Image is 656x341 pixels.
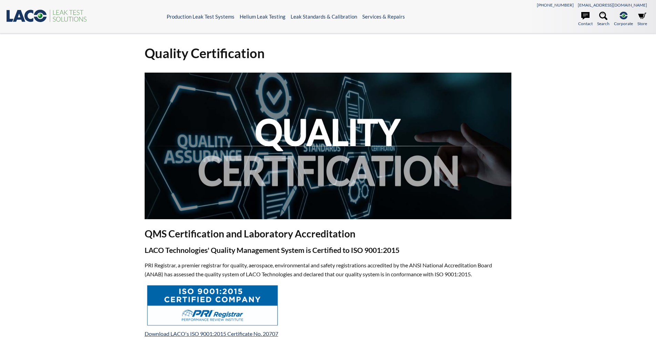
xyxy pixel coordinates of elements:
h2: QMS Certification and Laboratory Accreditation [145,227,512,240]
a: Store [637,12,647,27]
a: Download LACO's ISO 9001:2015 Certificate No. 20707 [145,330,278,337]
img: Quality Certification header [145,73,512,219]
a: Production Leak Test Systems [167,13,235,20]
a: Helium Leak Testing [240,13,285,20]
h1: Quality Certification [145,45,512,62]
h3: LACO Technologies' Quality Management System is Certified to ISO 9001:2015 [145,246,512,255]
a: Leak Standards & Calibration [291,13,357,20]
a: Contact [578,12,593,27]
span: Corporate [614,20,633,27]
a: Services & Repairs [362,13,405,20]
p: PRI Registrar, a premier registrar for quality, aerospace, environmental and safety registrations... [145,261,512,278]
a: [EMAIL_ADDRESS][DOMAIN_NAME] [578,2,647,8]
img: PRI_Programs_Registrar_Certified_ISO9001_4c.jpg [146,284,279,327]
a: Search [597,12,610,27]
a: [PHONE_NUMBER] [537,2,574,8]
